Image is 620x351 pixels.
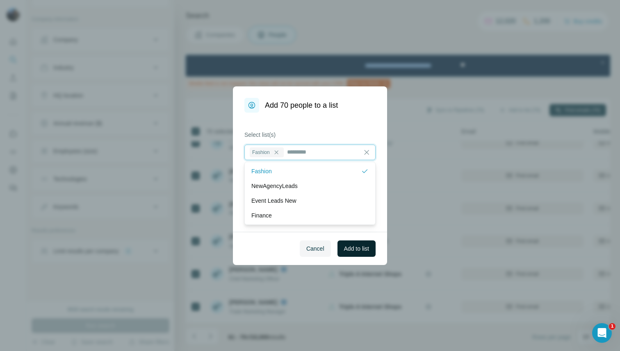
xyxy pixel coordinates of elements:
span: Add to list [344,245,369,253]
iframe: Intercom live chat [592,323,612,343]
button: Cancel [300,240,331,257]
p: Finance [251,211,272,220]
p: Fashion [251,167,272,175]
div: Watch our October Product update [156,2,269,20]
div: Close Step [413,3,421,11]
button: Add to list [337,240,376,257]
span: Cancel [306,245,324,253]
div: Fashion [250,147,284,157]
span: 1 [609,323,615,330]
p: Event Leads New [251,197,296,205]
h1: Add 70 people to a list [265,100,338,111]
label: Select list(s) [244,131,376,139]
p: NewAgencyLeads [251,182,298,190]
